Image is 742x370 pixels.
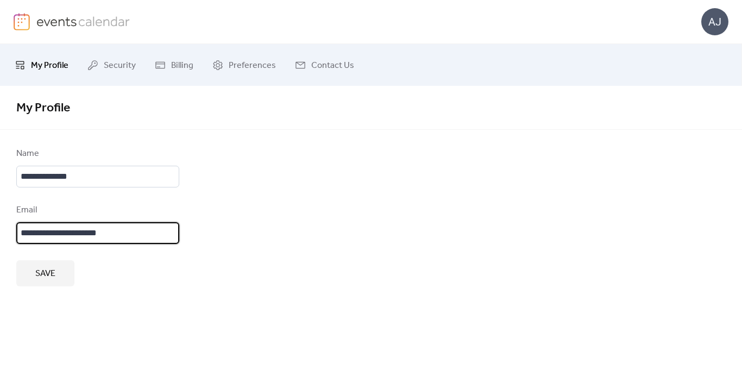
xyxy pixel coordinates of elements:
span: My Profile [31,57,68,74]
a: Security [79,48,144,81]
img: logo-type [36,13,130,29]
span: My Profile [16,96,70,120]
div: Name [16,147,177,160]
div: Email [16,204,177,217]
span: Save [35,267,55,280]
span: Security [104,57,136,74]
a: Contact Us [287,48,362,81]
a: My Profile [7,48,77,81]
a: Preferences [204,48,284,81]
span: Preferences [229,57,276,74]
img: logo [14,13,30,30]
span: Billing [171,57,193,74]
button: Save [16,260,74,286]
div: AJ [701,8,728,35]
span: Contact Us [311,57,354,74]
a: Billing [147,48,202,81]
